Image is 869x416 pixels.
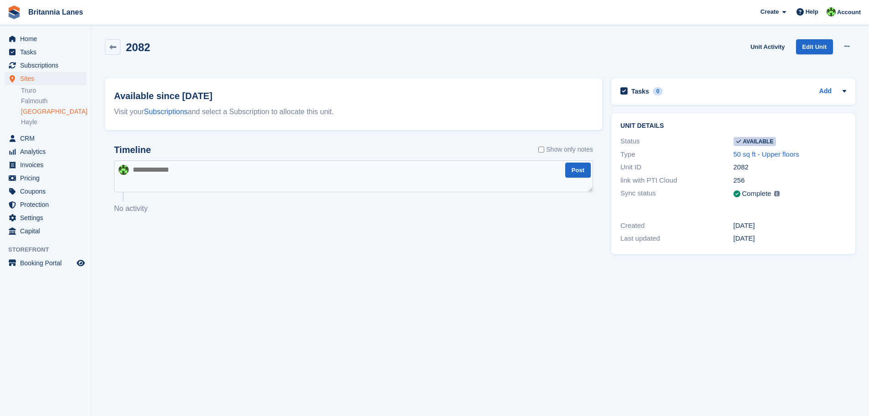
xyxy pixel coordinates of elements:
[620,162,733,173] div: Unit ID
[653,87,663,95] div: 0
[7,5,21,19] img: stora-icon-8386f47178a22dfd0bd8f6a31ec36ba5ce8667c1dd55bd0f319d3a0aa187defe.svg
[20,158,75,171] span: Invoices
[620,175,733,186] div: link with PTI Cloud
[734,162,846,173] div: 2082
[21,97,86,105] a: Falmouth
[20,225,75,237] span: Capital
[114,145,151,155] h2: Timeline
[806,7,818,16] span: Help
[21,107,86,116] a: [GEOGRAPHIC_DATA]
[8,245,91,254] span: Storefront
[734,175,846,186] div: 256
[620,233,733,244] div: Last updated
[538,145,593,154] label: Show only notes
[114,203,593,214] p: No activity
[5,158,86,171] a: menu
[5,225,86,237] a: menu
[20,145,75,158] span: Analytics
[538,145,544,154] input: Show only notes
[144,108,188,116] a: Subscriptions
[827,7,836,16] img: Robert Parr
[5,32,86,45] a: menu
[796,39,833,54] a: Edit Unit
[5,198,86,211] a: menu
[5,257,86,269] a: menu
[631,87,649,95] h2: Tasks
[620,136,733,147] div: Status
[620,122,846,130] h2: Unit details
[734,221,846,231] div: [DATE]
[21,86,86,95] a: Truro
[5,132,86,145] a: menu
[119,165,129,175] img: Robert Parr
[734,233,846,244] div: [DATE]
[5,172,86,184] a: menu
[760,7,779,16] span: Create
[20,172,75,184] span: Pricing
[75,258,86,269] a: Preview store
[620,188,733,200] div: Sync status
[837,8,861,17] span: Account
[747,39,788,54] a: Unit Activity
[774,191,780,196] img: icon-info-grey-7440780725fd019a000dd9b08b2336e03edf1995a4989e88bcd33f0948082b44.svg
[5,59,86,72] a: menu
[20,72,75,85] span: Sites
[20,132,75,145] span: CRM
[734,137,776,146] span: Available
[5,46,86,58] a: menu
[5,72,86,85] a: menu
[5,185,86,198] a: menu
[21,118,86,126] a: Hayle
[819,86,832,97] a: Add
[20,46,75,58] span: Tasks
[5,211,86,224] a: menu
[20,32,75,45] span: Home
[25,5,87,20] a: Britannia Lanes
[620,221,733,231] div: Created
[20,257,75,269] span: Booking Portal
[20,59,75,72] span: Subscriptions
[20,198,75,211] span: Protection
[20,185,75,198] span: Coupons
[114,89,593,103] h2: Available since [DATE]
[5,145,86,158] a: menu
[565,163,591,178] button: Post
[126,41,150,53] h2: 2082
[114,106,593,117] div: Visit your and select a Subscription to allocate this unit.
[620,149,733,160] div: Type
[20,211,75,224] span: Settings
[742,189,771,199] div: Complete
[734,150,799,158] a: 50 sq ft - Upper floors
